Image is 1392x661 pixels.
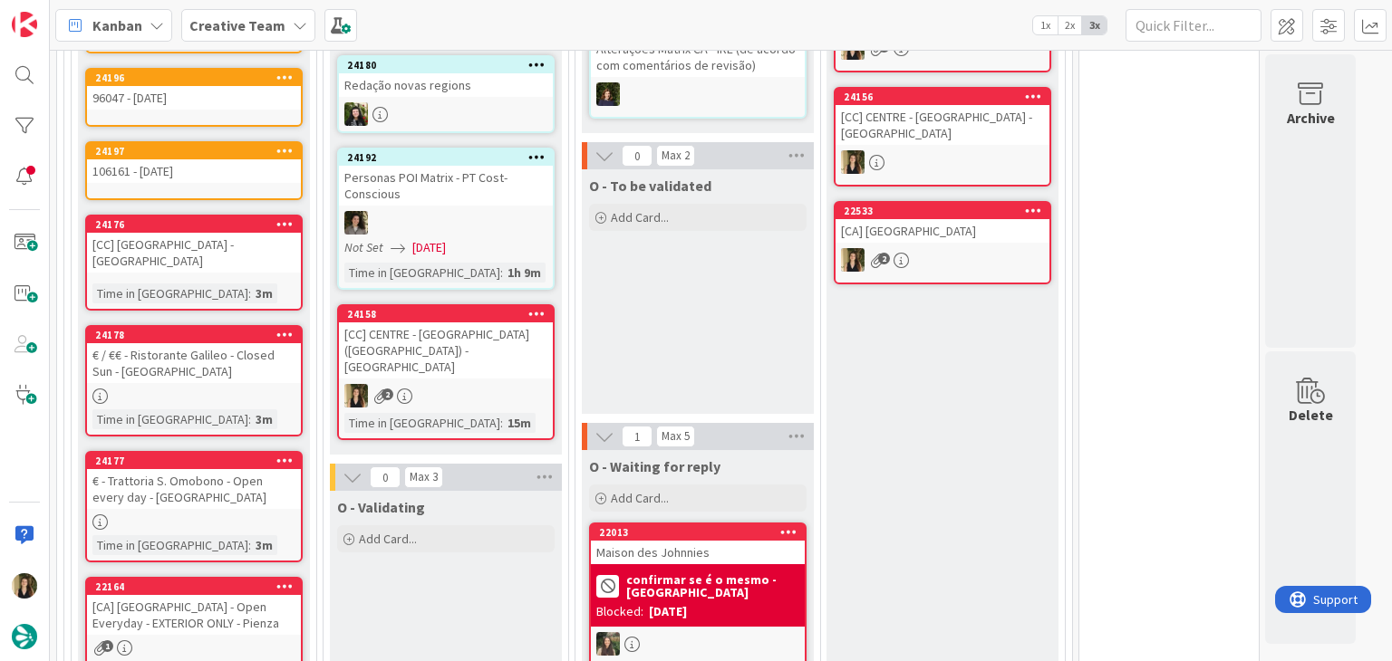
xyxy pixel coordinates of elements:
[12,573,37,599] img: SP
[339,149,553,206] div: 24192Personas POI Matrix - PT Cost-Conscious
[344,102,368,126] img: BC
[599,526,805,539] div: 22013
[251,409,277,429] div: 3m
[836,89,1049,145] div: 24156[CC] CENTRE - [GEOGRAPHIC_DATA] - [GEOGRAPHIC_DATA]
[87,143,301,183] div: 24197106161 - [DATE]
[596,632,620,656] img: IG
[87,453,301,509] div: 24177€ - Trattoria S. Omobono - Open every day - [GEOGRAPHIC_DATA]
[12,624,37,649] img: avatar
[347,308,553,321] div: 24158
[339,306,553,322] div: 24158
[410,473,438,482] div: Max 3
[370,466,401,488] span: 0
[339,57,553,73] div: 24180
[591,541,805,564] div: Maison des Johnnies
[596,82,620,106] img: MC
[841,248,865,272] img: SP
[87,159,301,183] div: 106161 - [DATE]
[1082,16,1107,34] span: 3x
[500,413,503,433] span: :
[841,150,865,174] img: SP
[1287,107,1335,129] div: Archive
[87,579,301,595] div: 22164
[337,498,425,516] span: O - Validating
[87,233,301,273] div: [CC] [GEOGRAPHIC_DATA] - [GEOGRAPHIC_DATA]
[347,151,553,164] div: 24192
[591,524,805,564] div: 22013Maison des Johnnies
[87,453,301,469] div: 24177
[248,283,251,303] span: :
[591,82,805,106] div: MC
[95,145,301,158] div: 24197
[844,91,1049,103] div: 24156
[344,413,500,433] div: Time in [GEOGRAPHIC_DATA]
[339,149,553,166] div: 24192
[101,640,113,652] span: 1
[344,211,368,235] img: MS
[248,409,251,429] span: :
[836,203,1049,243] div: 22533[CA] [GEOGRAPHIC_DATA]
[589,457,720,475] span: O - Waiting for reply
[95,455,301,467] div: 24177
[836,248,1049,272] div: SP
[1126,9,1261,42] input: Quick Filter...
[87,70,301,110] div: 2419696047 - [DATE]
[339,211,553,235] div: MS
[836,150,1049,174] div: SP
[591,632,805,656] div: IG
[622,426,652,447] span: 1
[503,413,536,433] div: 15m
[611,209,669,225] span: Add Card...
[1058,16,1082,34] span: 2x
[344,239,383,255] i: Not Set
[87,216,301,273] div: 24176[CC] [GEOGRAPHIC_DATA] - [GEOGRAPHIC_DATA]
[611,490,669,506] span: Add Card...
[359,531,417,547] span: Add Card...
[344,384,368,407] img: SP
[92,283,248,303] div: Time in [GEOGRAPHIC_DATA]
[591,524,805,541] div: 22013
[87,143,301,159] div: 24197
[95,72,301,84] div: 24196
[412,238,446,257] span: [DATE]
[622,145,652,167] span: 0
[339,384,553,407] div: SP
[339,102,553,126] div: BC
[626,573,799,599] b: confirmar se é o mesmo - [GEOGRAPHIC_DATA]
[836,89,1049,105] div: 24156
[649,602,687,621] div: [DATE]
[844,205,1049,217] div: 22533
[87,595,301,635] div: [CA] [GEOGRAPHIC_DATA] - Open Everyday - EXTERIOR ONLY - Pienza
[1033,16,1058,34] span: 1x
[662,151,690,160] div: Max 2
[87,216,301,233] div: 24176
[87,343,301,383] div: € / €€ - Ristorante Galileo - Closed Sun - [GEOGRAPHIC_DATA]
[503,263,546,283] div: 1h 9m
[344,263,500,283] div: Time in [GEOGRAPHIC_DATA]
[836,105,1049,145] div: [CC] CENTRE - [GEOGRAPHIC_DATA] - [GEOGRAPHIC_DATA]
[12,12,37,37] img: Visit kanbanzone.com
[248,535,251,555] span: :
[878,253,890,264] span: 2
[500,263,503,283] span: :
[95,580,301,593] div: 22164
[1289,404,1333,426] div: Delete
[339,73,553,97] div: Redação novas regions
[38,3,82,24] span: Support
[87,70,301,86] div: 24196
[87,327,301,383] div: 24178€ / €€ - Ristorante Galileo - Closed Sun - [GEOGRAPHIC_DATA]
[189,16,285,34] b: Creative Team
[339,322,553,378] div: [CC] CENTRE - [GEOGRAPHIC_DATA] ([GEOGRAPHIC_DATA]) - [GEOGRAPHIC_DATA]
[87,469,301,509] div: € - Trattoria S. Omobono - Open every day - [GEOGRAPHIC_DATA]
[251,283,277,303] div: 3m
[662,432,690,441] div: Max 5
[347,59,553,72] div: 24180
[87,327,301,343] div: 24178
[339,166,553,206] div: Personas POI Matrix - PT Cost-Conscious
[339,57,553,97] div: 24180Redação novas regions
[92,14,142,36] span: Kanban
[589,177,711,195] span: O - To be validated
[87,579,301,635] div: 22164[CA] [GEOGRAPHIC_DATA] - Open Everyday - EXTERIOR ONLY - Pienza
[95,329,301,341] div: 24178
[836,219,1049,243] div: [CA] [GEOGRAPHIC_DATA]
